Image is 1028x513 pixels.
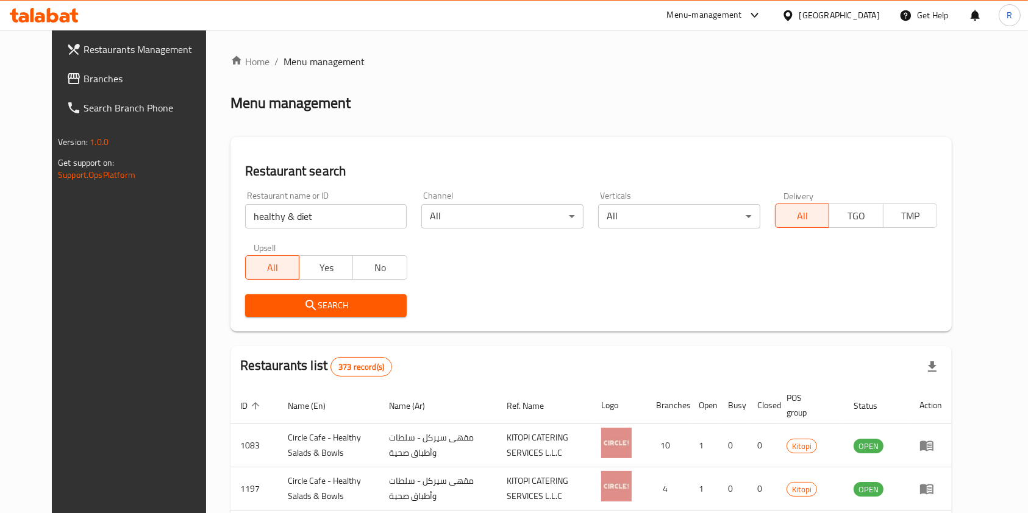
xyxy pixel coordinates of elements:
[58,155,114,171] span: Get support on:
[331,361,391,373] span: 373 record(s)
[330,357,392,377] div: Total records count
[57,93,224,122] a: Search Branch Phone
[748,467,777,511] td: 0
[888,207,932,225] span: TMP
[918,352,947,381] div: Export file
[775,203,829,228] button: All
[919,481,942,496] div: Menu
[507,398,560,413] span: Ref. Name
[689,387,718,424] th: Open
[230,467,278,511] td: 1197
[646,467,689,511] td: 4
[379,424,497,467] td: مقهى سيركل - سلطات وأطباق صحية
[787,483,816,497] span: Kitopi
[57,64,224,93] a: Branches
[689,424,718,467] td: 1
[245,255,299,280] button: All
[834,207,878,225] span: TGO
[251,259,294,277] span: All
[245,204,407,228] input: Search for restaurant name or ID..
[787,439,816,453] span: Kitopi
[854,398,893,413] span: Status
[748,387,777,424] th: Closed
[497,467,591,511] td: KITOPI CATERING SERVICES L.L.C
[910,387,952,424] th: Action
[829,203,883,228] button: TGO
[278,424,380,467] td: Circle Cafe - Healthy Salads & Bowls
[278,467,380,511] td: Circle Cafe - Healthy Salads & Bowls
[230,54,269,69] a: Home
[601,428,632,458] img: Circle Cafe - Healthy Salads & Bowls
[230,93,351,113] h2: Menu management
[389,398,441,413] span: Name (Ar)
[780,207,824,225] span: All
[245,294,407,317] button: Search
[646,387,689,424] th: Branches
[601,471,632,501] img: Circle Cafe - Healthy Salads & Bowls
[230,54,952,69] nav: breadcrumb
[84,42,214,57] span: Restaurants Management
[421,204,584,228] div: All
[718,467,748,511] td: 0
[1007,9,1012,22] span: R
[84,101,214,115] span: Search Branch Phone
[90,134,109,150] span: 1.0.0
[854,483,883,497] span: OPEN
[240,398,263,413] span: ID
[591,387,646,424] th: Logo
[748,424,777,467] td: 0
[667,8,742,23] div: Menu-management
[304,259,348,277] span: Yes
[598,204,760,228] div: All
[274,54,279,69] li: /
[58,134,88,150] span: Version:
[919,438,942,453] div: Menu
[718,424,748,467] td: 0
[799,9,880,22] div: [GEOGRAPHIC_DATA]
[646,424,689,467] td: 10
[854,482,883,497] div: OPEN
[57,35,224,64] a: Restaurants Management
[783,191,814,200] label: Delivery
[284,54,365,69] span: Menu management
[379,467,497,511] td: مقهى سيركل - سلطات وأطباق صحية
[254,243,276,252] label: Upsell
[245,162,937,180] h2: Restaurant search
[58,167,135,183] a: Support.OpsPlatform
[299,255,353,280] button: Yes
[352,255,407,280] button: No
[240,356,393,377] h2: Restaurants list
[84,71,214,86] span: Branches
[718,387,748,424] th: Busy
[230,424,278,467] td: 1083
[255,298,398,313] span: Search
[787,391,829,420] span: POS group
[854,439,883,453] span: OPEN
[288,398,341,413] span: Name (En)
[358,259,402,277] span: No
[497,424,591,467] td: KITOPI CATERING SERVICES L.L.C
[883,203,937,228] button: TMP
[689,467,718,511] td: 1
